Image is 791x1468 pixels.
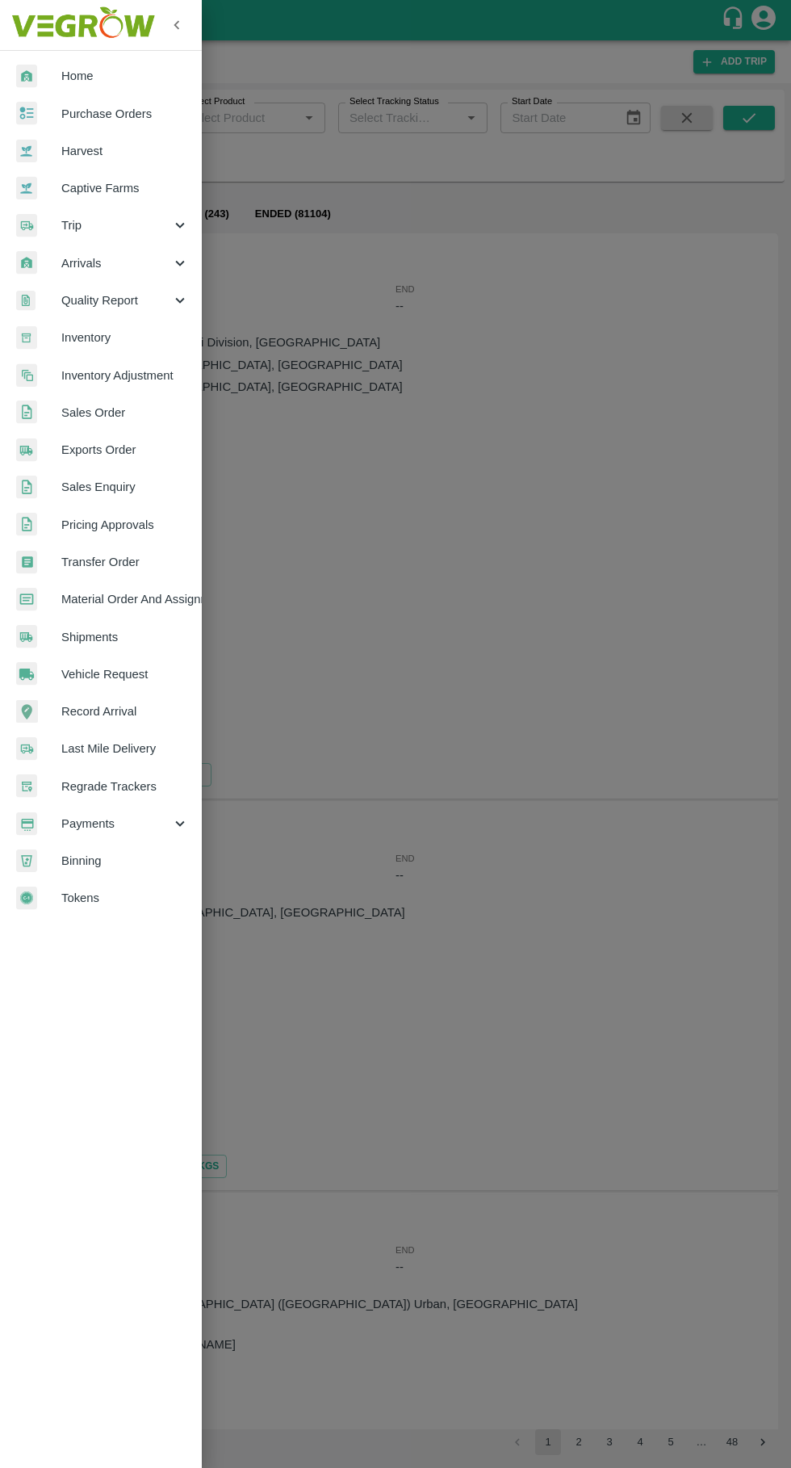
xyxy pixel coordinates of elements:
[16,139,37,163] img: harvest
[61,142,189,160] span: Harvest
[16,65,37,88] img: whArrival
[61,665,189,683] span: Vehicle Request
[61,216,171,234] span: Trip
[61,778,189,795] span: Regrade Trackers
[16,662,37,686] img: vehicle
[61,478,189,496] span: Sales Enquiry
[61,441,189,459] span: Exports Order
[16,551,37,574] img: whTransfer
[61,815,171,833] span: Payments
[61,404,189,422] span: Sales Order
[61,703,189,720] span: Record Arrival
[61,553,189,571] span: Transfer Order
[16,401,37,424] img: sales
[61,628,189,646] span: Shipments
[16,774,37,798] img: whTracker
[16,476,37,499] img: sales
[61,179,189,197] span: Captive Farms
[16,214,37,237] img: delivery
[61,292,171,309] span: Quality Report
[61,329,189,346] span: Inventory
[61,740,189,757] span: Last Mile Delivery
[61,367,189,384] span: Inventory Adjustment
[16,291,36,311] img: qualityReport
[16,588,37,611] img: centralMaterial
[61,254,171,272] span: Arrivals
[16,326,37,350] img: whInventory
[16,513,37,536] img: sales
[16,812,37,836] img: payment
[16,849,37,872] img: bin
[16,102,37,125] img: reciept
[61,590,189,608] span: Material Order And Assignment
[16,887,37,910] img: tokens
[61,889,189,907] span: Tokens
[61,105,189,123] span: Purchase Orders
[16,737,37,761] img: delivery
[61,852,189,870] span: Binning
[16,625,37,648] img: shipments
[16,251,37,275] img: whArrival
[16,176,37,200] img: harvest
[16,700,38,723] img: recordArrival
[61,516,189,534] span: Pricing Approvals
[16,438,37,462] img: shipments
[61,67,189,85] span: Home
[16,363,37,387] img: inventory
